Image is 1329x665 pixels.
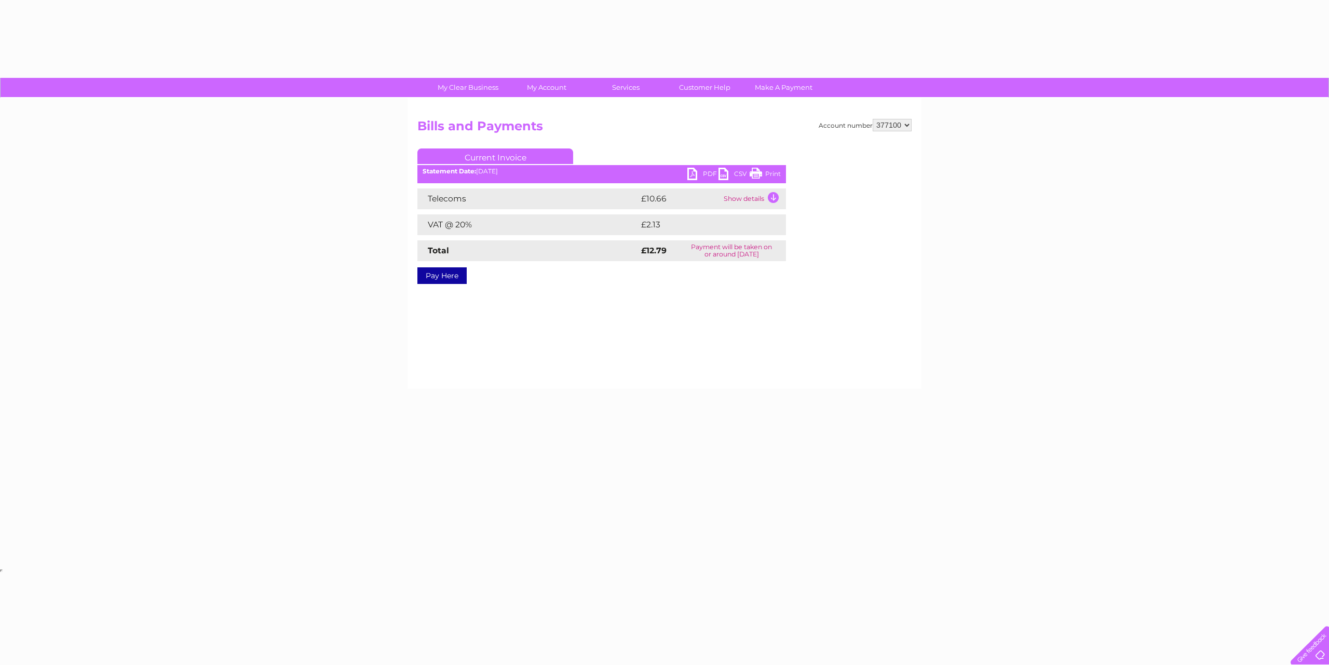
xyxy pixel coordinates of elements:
strong: £12.79 [641,246,667,255]
td: VAT @ 20% [417,214,639,235]
a: Services [583,78,669,97]
b: Statement Date: [423,167,476,175]
a: CSV [718,168,750,183]
a: My Account [504,78,590,97]
a: Pay Here [417,267,467,284]
a: Current Invoice [417,148,573,164]
h2: Bills and Payments [417,119,912,139]
div: Account number [819,119,912,131]
a: My Clear Business [425,78,511,97]
td: £2.13 [639,214,760,235]
a: Print [750,168,781,183]
a: Customer Help [662,78,748,97]
td: Telecoms [417,188,639,209]
strong: Total [428,246,449,255]
div: [DATE] [417,168,786,175]
td: £10.66 [639,188,721,209]
td: Payment will be taken on or around [DATE] [677,240,786,261]
a: Make A Payment [741,78,826,97]
td: Show details [721,188,786,209]
a: PDF [687,168,718,183]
